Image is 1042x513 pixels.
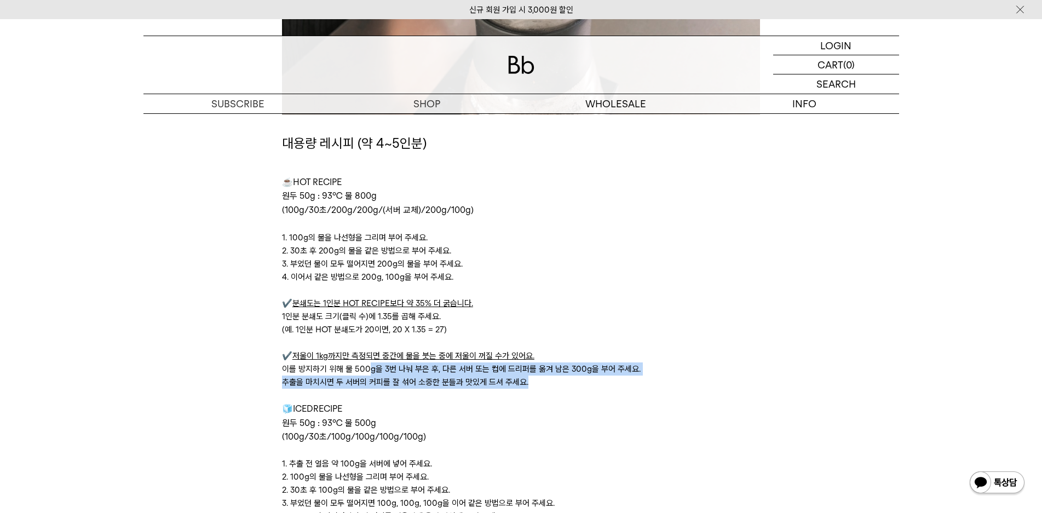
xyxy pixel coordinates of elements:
[710,94,899,113] p: INFO
[282,349,760,362] p: ✔️
[818,55,843,74] p: CART
[292,351,534,361] u: 저울이 1kg까지만 측정되면 중간에 물을 붓는 중에 저울이 꺼질 수가 있어요.
[521,94,710,113] p: WHOLESALE
[332,94,521,113] a: SHOP
[508,56,534,74] img: 로고
[773,36,899,55] a: LOGIN
[282,323,760,336] p: (예. 1인분 HOT 분쇄도가 20이면, 20 X 1.35 = 27)
[282,257,760,270] p: 3. 부었던 물이 모두 떨어지면 200g의 물을 부어 주세요.
[143,94,332,113] a: SUBSCRIBE
[282,310,760,323] p: 1인분 분쇄도 크기(클릭 수)에 1.35를 곱해 주세요.
[282,470,760,483] p: 2. 100g의 물을 나선형을 그리며 부어 주세요.
[282,497,760,510] p: 3. 부었던 물이 모두 떨어지면 100g, 100g, 100g을 이어 같은 방법으로 부어 주세요.
[282,205,474,215] span: (100g/30초/200g/200g/(서버 교체)/200g/100g)
[282,483,760,497] p: 2. 30초 후 100g의 물을 같은 방법으로 부어 주세요.
[282,135,427,151] span: 대용량 레시피 (약 4~5인분)
[313,404,342,414] span: RECIPE
[816,74,856,94] p: SEARCH
[292,298,473,308] u: 분쇄도는 1인분 HOT RECIPE보다 약 35% 더 굵습니다.
[282,457,760,470] p: 1. 추출 전 얼음 약 100g을 서버에 넣어 주세요.
[282,362,760,376] p: 이를 방지하기 위해 물 500g을 3번 나눠 부은 후, 다른 서버 또는 컵에 드리퍼를 옮겨 남은 300g을 부어 주세요.
[820,36,851,55] p: LOGIN
[469,5,573,15] a: 신규 회원 가입 시 3,000원 할인
[282,270,760,284] p: 4. 이어서 같은 방법으로 200g, 100g을 부어 주세요.
[282,244,760,257] p: 2. 30초 후 200g의 물을 같은 방법으로 부어 주세요.
[282,418,376,428] span: 원두 50g : 93℃ 물 500g
[969,470,1026,497] img: 카카오톡 채널 1:1 채팅 버튼
[282,177,293,187] span: ☕
[282,231,760,244] p: 1. 100g의 물을 나선형을 그리며 부어 주세요.
[843,55,855,74] p: (0)
[282,431,426,442] span: (100g/30초/100g/100g/100g/100g)
[773,55,899,74] a: CART (0)
[293,177,342,187] span: HOT RECIPE
[282,376,760,389] p: 추출을 마치시면 두 서버의 커피를 잘 섞어 소중한 분들과 맛있게 드셔 주세요.
[282,191,377,201] span: 원두 50g : 93℃ 물 800g
[282,404,313,414] span: 🧊ICED
[282,297,760,310] p: ✔️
